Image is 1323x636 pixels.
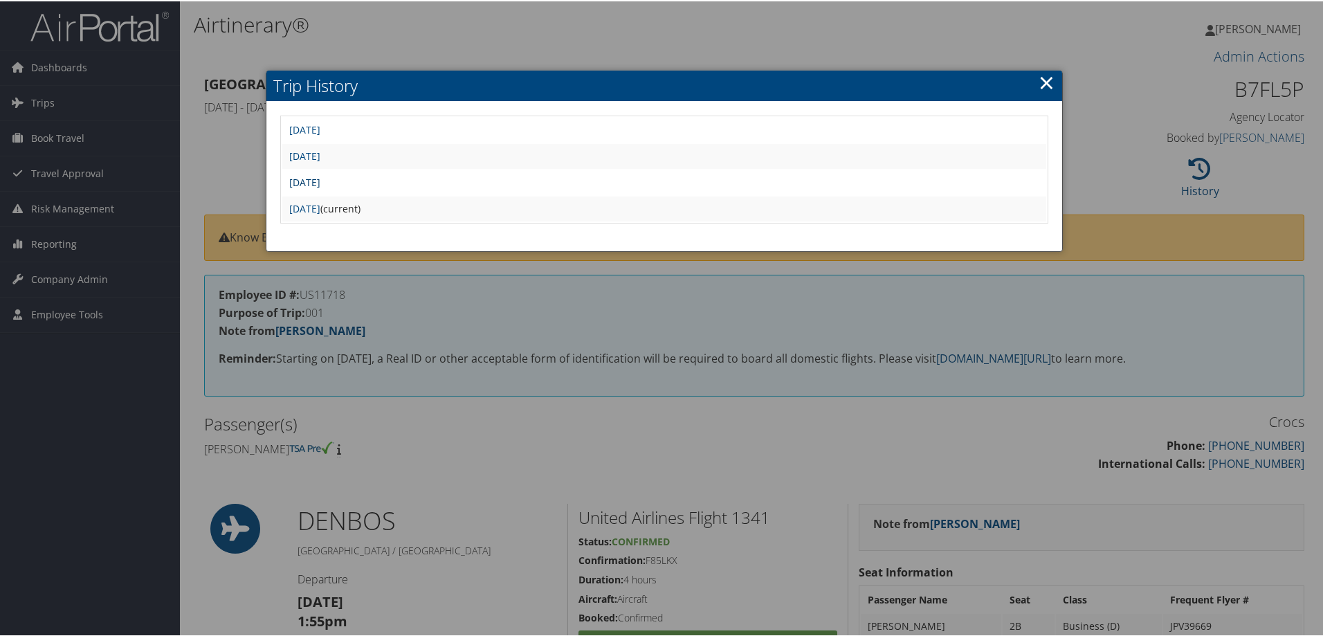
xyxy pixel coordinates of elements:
[266,69,1062,100] h2: Trip History
[289,148,320,161] a: [DATE]
[1039,67,1055,95] a: ×
[282,195,1046,220] td: (current)
[289,201,320,214] a: [DATE]
[289,174,320,188] a: [DATE]
[289,122,320,135] a: [DATE]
